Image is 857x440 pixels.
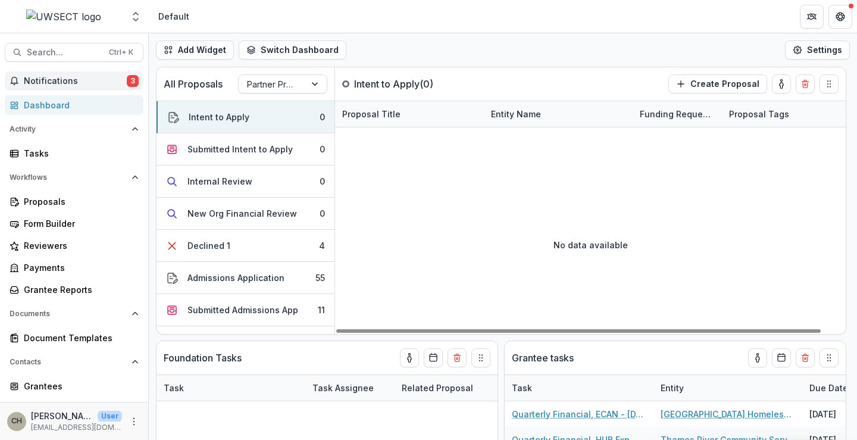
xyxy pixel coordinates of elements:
[305,375,395,401] div: Task Assignee
[395,375,543,401] div: Related Proposal
[187,175,252,188] div: Internal Review
[5,43,143,62] button: Search...
[5,95,143,115] a: Dashboard
[157,101,334,133] button: Intent to Apply0
[164,77,223,91] p: All Proposals
[239,40,346,60] button: Switch Dashboard
[828,5,852,29] button: Get Help
[24,380,134,392] div: Grantees
[5,398,143,418] a: Communications
[5,168,143,187] button: Open Workflows
[127,75,139,87] span: 3
[395,382,480,394] div: Related Proposal
[187,143,293,155] div: Submitted Intent to Apply
[5,304,143,323] button: Open Documents
[424,348,443,367] button: Calendar
[400,348,419,367] button: toggle-assigned-to-me
[653,375,802,401] div: Entity
[187,272,284,284] div: Admissions Application
[820,348,839,367] button: Drag
[5,71,143,91] button: Notifications3
[484,108,548,120] div: Entity Name
[772,348,791,367] button: Calendar
[668,74,767,93] button: Create Proposal
[484,101,633,127] div: Entity Name
[448,348,467,367] button: Delete card
[24,239,134,252] div: Reviewers
[5,328,143,348] a: Document Templates
[24,283,134,296] div: Grantee Reports
[320,207,325,220] div: 0
[127,414,141,429] button: More
[27,48,102,58] span: Search...
[5,236,143,255] a: Reviewers
[157,382,191,394] div: Task
[305,382,381,394] div: Task Assignee
[157,198,334,230] button: New Org Financial Review0
[5,280,143,299] a: Grantee Reports
[800,5,824,29] button: Partners
[157,294,334,326] button: Submitted Admissions App11
[785,40,850,60] button: Settings
[157,375,305,401] div: Task
[661,408,795,420] a: [GEOGRAPHIC_DATA] Homeless Hospitality Center
[10,173,127,182] span: Workflows
[505,375,653,401] div: Task
[320,175,325,188] div: 0
[5,352,143,372] button: Open Contacts
[24,147,134,160] div: Tasks
[633,108,722,120] div: Funding Requested
[187,239,230,252] div: Declined 1
[354,77,443,91] p: Intent to Apply ( 0 )
[24,261,134,274] div: Payments
[319,239,325,252] div: 4
[157,230,334,262] button: Declined 14
[24,99,134,111] div: Dashboard
[10,358,127,366] span: Contacts
[320,111,325,123] div: 0
[320,143,325,155] div: 0
[24,332,134,344] div: Document Templates
[748,348,767,367] button: toggle-assigned-to-me
[31,422,122,433] p: [EMAIL_ADDRESS][DOMAIN_NAME]
[796,348,815,367] button: Delete card
[335,108,408,120] div: Proposal Title
[24,195,134,208] div: Proposals
[633,101,722,127] div: Funding Requested
[5,143,143,163] a: Tasks
[5,258,143,277] a: Payments
[158,10,189,23] div: Default
[5,192,143,211] a: Proposals
[796,74,815,93] button: Delete card
[127,5,144,29] button: Open entity switcher
[10,310,127,318] span: Documents
[11,417,22,425] div: Carli Herz
[24,76,127,86] span: Notifications
[189,111,249,123] div: Intent to Apply
[26,10,101,24] img: UWSECT logo
[98,411,122,422] p: User
[315,272,325,284] div: 55
[512,408,646,420] a: Quarterly Financial, ECAN - [DATE]-[DATE]
[24,217,134,230] div: Form Builder
[10,125,127,133] span: Activity
[820,74,839,93] button: Drag
[107,46,136,59] div: Ctrl + K
[553,239,628,251] p: No data available
[154,8,194,25] nav: breadcrumb
[157,262,334,294] button: Admissions Application55
[318,304,325,316] div: 11
[471,348,490,367] button: Drag
[335,101,484,127] div: Proposal Title
[505,382,539,394] div: Task
[157,133,334,166] button: Submitted Intent to Apply0
[722,108,796,120] div: Proposal Tags
[187,304,298,316] div: Submitted Admissions App
[156,40,234,60] button: Add Widget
